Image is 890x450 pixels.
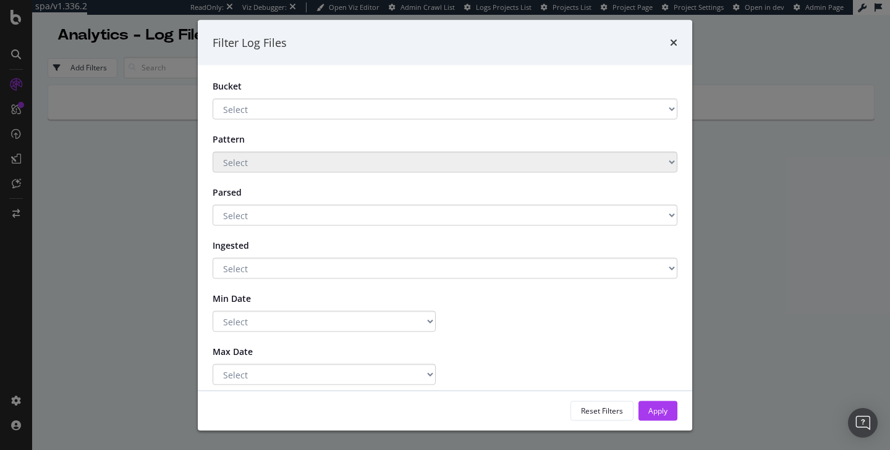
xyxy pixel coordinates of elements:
label: Pattern [203,129,284,146]
label: Parsed [203,182,284,199]
button: Reset Filters [570,401,634,420]
label: Max Date [203,341,284,358]
div: Apply [648,405,667,415]
div: modal [198,20,692,430]
button: Apply [638,401,677,420]
label: Min Date [203,288,284,305]
div: times [670,35,677,51]
label: Ingested [203,235,284,252]
label: Bucket [203,80,284,93]
div: Open Intercom Messenger [848,408,878,438]
div: Reset Filters [581,405,623,415]
select: You must select a bucket to filter on pattern [213,152,677,173]
div: Filter Log Files [213,35,287,51]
